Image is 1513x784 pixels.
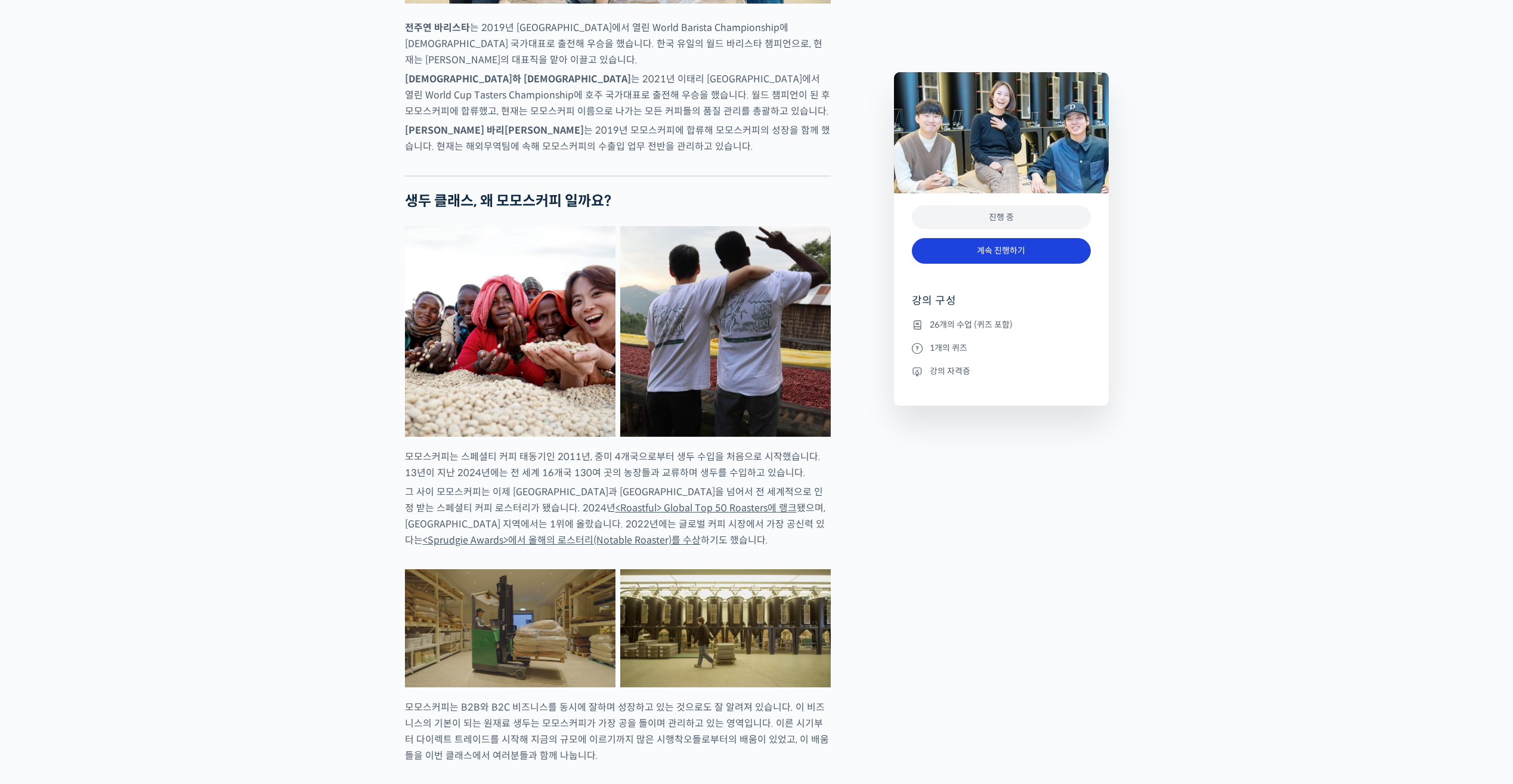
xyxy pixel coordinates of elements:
[912,364,1091,378] li: 강의 자격증
[912,341,1091,355] li: 1개의 퀴즈
[405,484,831,548] p: 그 사이 모모스커피는 이제 [GEOGRAPHIC_DATA]과 [GEOGRAPHIC_DATA]을 넘어서 전 세계적으로 인정 받는 스페셜티 커피 로스터리가 됐습니다. 2024년 ...
[4,378,79,408] a: 홈
[912,294,1091,317] h4: 강의 구성
[615,502,797,514] a: <Roastful> Global Top 50 Roasters에 랭크
[405,73,631,85] strong: [DEMOGRAPHIC_DATA]하 [DEMOGRAPHIC_DATA]
[405,449,831,481] p: 모모스커피는 스페셜티 커피 태동기인 2011년, 중미 4개국으로부터 생두 수입을 처음으로 시작했습니다. 13년이 지난 2024년에는 전 세계 16개국 130여 곳의 농장들과 ...
[405,21,470,34] strong: 전주연 바리스타
[405,71,831,119] p: 는 2021년 이태리 [GEOGRAPHIC_DATA]에서 열린 World Cup Tasters Championship에 호주 국가대표로 출전해 우승을 했습니다. 월드 챔피언이...
[405,20,831,68] p: 는 2019년 [GEOGRAPHIC_DATA]에서 열린 World Barista Championship에 [DEMOGRAPHIC_DATA] 국가대표로 출전해 우승을 했습니다....
[109,397,123,406] span: 대화
[38,396,45,406] span: 홈
[912,205,1091,230] div: 진행 중
[79,378,154,408] a: 대화
[405,124,584,137] strong: [PERSON_NAME] 바리[PERSON_NAME]
[423,534,701,547] a: <Sprudgie Awards>에서 올해의 로스터리(Notable Roaster)를 수상
[405,192,611,210] strong: 생두 클래스, 왜 모모스커피 일까요?
[405,122,831,155] p: 는 2019년 모모스커피에 합류해 모모스커피의 성장을 함께 했습니다. 현재는 해외무역팀에 속해 모모스커피의 수출입 업무 전반을 관리하고 있습니다.
[184,396,199,406] span: 설정
[912,317,1091,332] li: 26개의 수업 (퀴즈 포함)
[405,699,831,764] p: 모모스커피는 B2B와 B2C 비즈니스를 동시에 잘하며 성장하고 있는 것으로도 잘 알려져 있습니다. 이 비즈니스의 기본이 되는 원재료 생두는 모모스커피가 가장 공을 들이며 관리...
[912,238,1091,264] a: 계속 진행하기
[154,378,229,408] a: 설정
